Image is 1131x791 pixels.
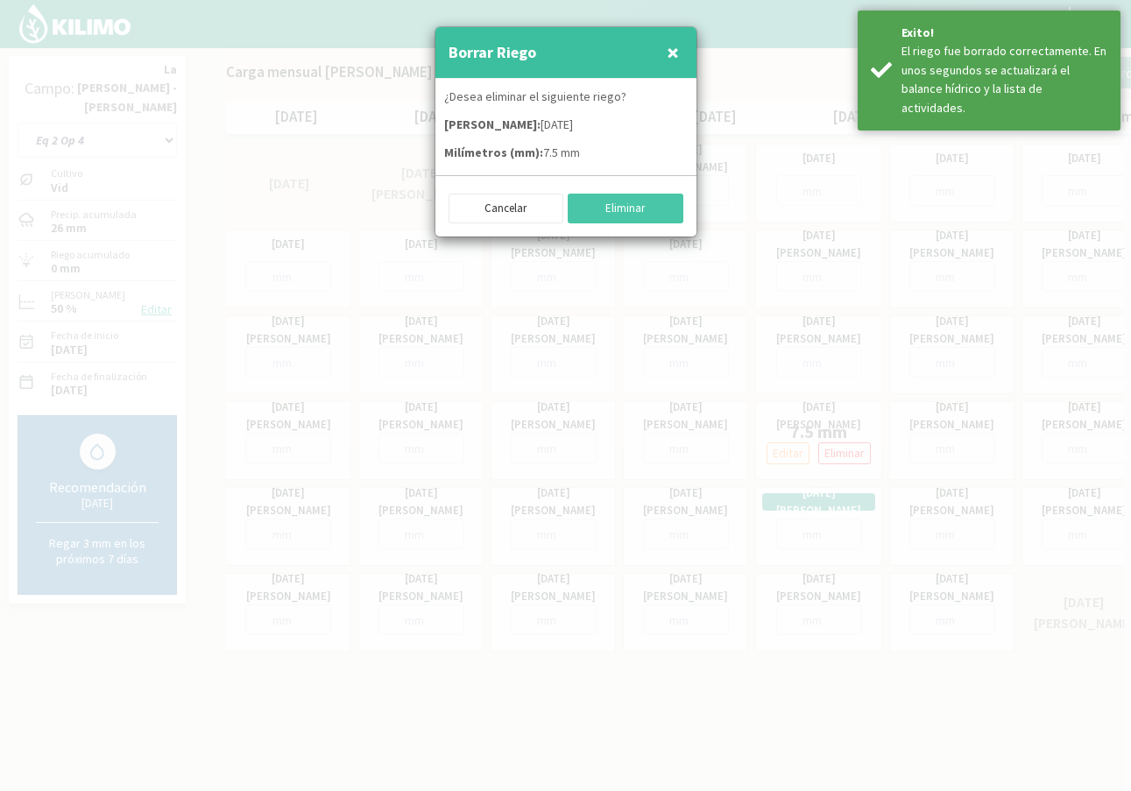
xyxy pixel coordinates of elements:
strong: [PERSON_NAME]: [444,117,541,132]
p: ¿Desea eliminar el siguiente riego? [444,88,688,106]
span: × [667,38,679,67]
button: Eliminar [568,194,683,223]
div: El riego fue borrado correctamente. En unos segundos se actualizará el balance hídrico y la lista... [901,42,1107,117]
div: Exito! [901,24,1107,42]
button: Close [662,35,683,70]
p: [DATE] [444,116,688,134]
h4: Borrar Riego [449,40,536,65]
p: 7.5 mm [444,144,688,162]
button: Cancelar [449,194,564,223]
strong: Milímetros (mm): [444,145,543,160]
